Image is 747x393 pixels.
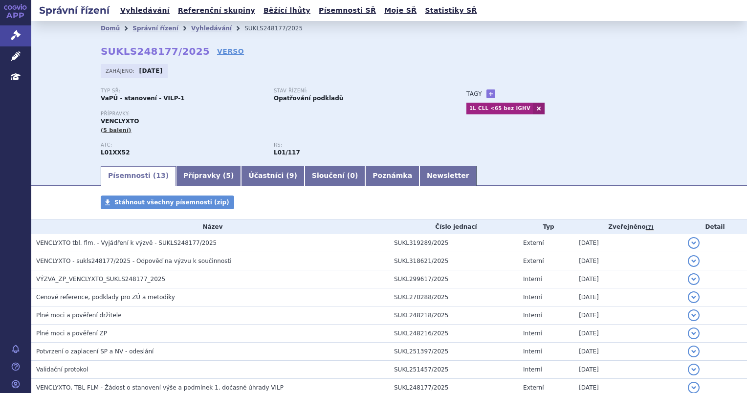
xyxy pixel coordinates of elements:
td: [DATE] [574,270,683,288]
a: + [486,89,495,98]
th: Typ [518,219,574,234]
td: [DATE] [574,361,683,379]
button: detail [688,291,700,303]
button: detail [688,237,700,249]
td: [DATE] [574,306,683,325]
strong: venetoklax [274,149,300,156]
th: Název [31,219,389,234]
td: SUKL251457/2025 [389,361,518,379]
a: Poznámka [365,166,419,186]
th: Zveřejněno [574,219,683,234]
a: Referenční skupiny [175,4,258,17]
a: Přípravky (5) [176,166,241,186]
td: [DATE] [574,288,683,306]
a: Písemnosti (13) [101,166,176,186]
a: VERSO [217,46,244,56]
td: SUKL270288/2025 [389,288,518,306]
span: VENCLYXTO tbl. flm. - Vyjádření k výzvě - SUKLS248177/2025 [36,240,217,246]
strong: [DATE] [139,67,163,74]
td: SUKL299617/2025 [389,270,518,288]
a: Účastníci (9) [241,166,304,186]
button: detail [688,273,700,285]
span: Plné moci a pověření držitele [36,312,122,319]
strong: Opatřování podkladů [274,95,343,102]
p: RS: [274,142,437,148]
button: detail [688,309,700,321]
td: [DATE] [574,252,683,270]
span: Externí [523,384,544,391]
a: Statistiky SŘ [422,4,480,17]
span: Interní [523,348,542,355]
a: Vyhledávání [191,25,232,32]
span: Externí [523,258,544,264]
h2: Správní řízení [31,3,117,17]
span: Externí [523,240,544,246]
span: Zahájeno: [106,67,136,75]
p: Typ SŘ: [101,88,264,94]
span: Plné moci a pověření ZP [36,330,107,337]
span: Interní [523,276,542,283]
a: 1L CLL <65 bez IGHV [466,103,533,114]
span: (5 balení) [101,127,132,133]
a: Moje SŘ [381,4,419,17]
td: SUKL251397/2025 [389,343,518,361]
a: Vyhledávání [117,4,173,17]
td: SUKL248216/2025 [389,325,518,343]
a: Newsletter [419,166,477,186]
span: Stáhnout všechny písemnosti (zip) [114,199,229,206]
span: 13 [156,172,165,179]
a: Běžící lhůty [261,4,313,17]
abbr: (?) [646,224,654,231]
span: 9 [289,172,294,179]
h3: Tagy [466,88,482,100]
th: Číslo jednací [389,219,518,234]
span: VENCLYXTO [101,118,139,125]
th: Detail [683,219,747,234]
span: Interní [523,330,542,337]
a: Stáhnout všechny písemnosti (zip) [101,196,234,209]
span: Cenové reference, podklady pro ZÚ a metodiky [36,294,175,301]
p: ATC: [101,142,264,148]
strong: VENETOKLAX [101,149,130,156]
li: SUKLS248177/2025 [244,21,315,36]
p: Přípravky: [101,111,447,117]
strong: SUKLS248177/2025 [101,45,210,57]
a: Písemnosti SŘ [316,4,379,17]
a: Domů [101,25,120,32]
span: Interní [523,366,542,373]
td: SUKL248218/2025 [389,306,518,325]
a: Sloučení (0) [305,166,365,186]
td: [DATE] [574,325,683,343]
button: detail [688,346,700,357]
span: VENCLYXTO, TBL FLM - Žádost o stanovení výše a podmínek 1. dočasné úhrady VILP [36,384,284,391]
button: detail [688,327,700,339]
span: Interní [523,294,542,301]
span: VENCLYXTO - sukls248177/2025 - Odpověď na výzvu k součinnosti [36,258,232,264]
span: Interní [523,312,542,319]
td: SUKL318621/2025 [389,252,518,270]
strong: VaPÚ - stanovení - VILP-1 [101,95,185,102]
span: Validační protokol [36,366,88,373]
a: Správní řízení [132,25,178,32]
span: 0 [350,172,355,179]
td: [DATE] [574,234,683,252]
span: VÝZVA_ZP_VENCLYXTO_SUKLS248177_2025 [36,276,165,283]
button: detail [688,255,700,267]
td: SUKL319289/2025 [389,234,518,252]
span: Potvrzení o zaplacení SP a NV - odeslání [36,348,154,355]
button: detail [688,364,700,375]
td: [DATE] [574,343,683,361]
p: Stav řízení: [274,88,437,94]
span: 5 [226,172,231,179]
